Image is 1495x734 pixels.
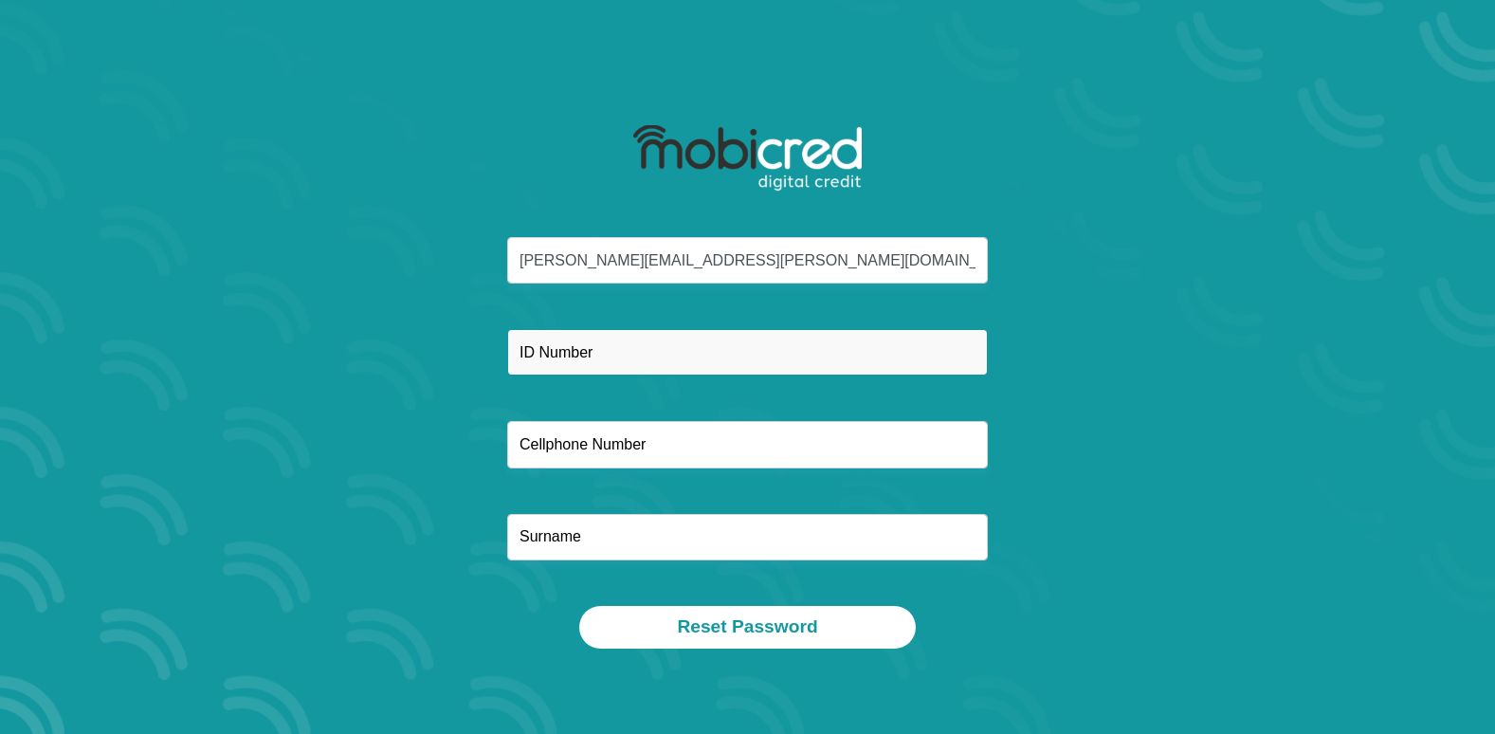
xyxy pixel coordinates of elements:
input: ID Number [507,329,988,376]
input: Surname [507,514,988,560]
button: Reset Password [579,606,915,649]
input: Email [507,237,988,284]
input: Cellphone Number [507,421,988,468]
img: mobicred logo [633,125,862,192]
